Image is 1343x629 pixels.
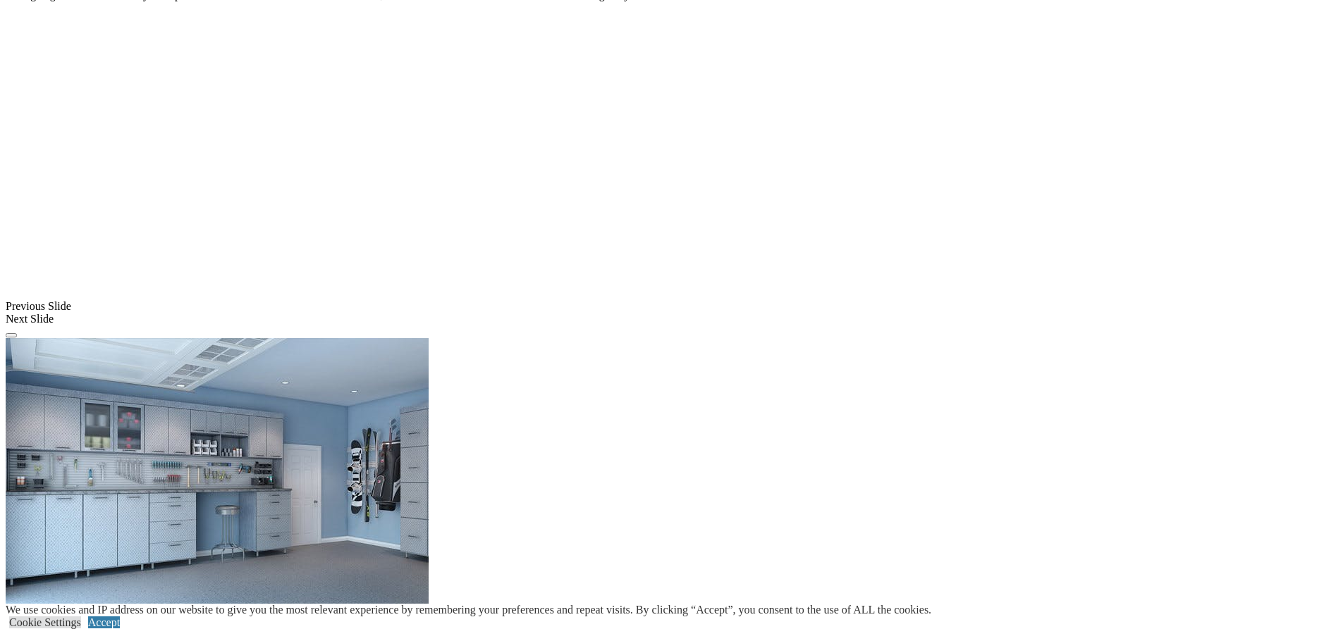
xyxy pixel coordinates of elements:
a: Accept [88,616,120,628]
div: Next Slide [6,313,1337,325]
div: We use cookies and IP address on our website to give you the most relevant experience by remember... [6,604,931,616]
div: Previous Slide [6,300,1337,313]
a: Cookie Settings [9,616,81,628]
button: Click here to pause slide show [6,333,17,337]
img: Banner for mobile view [6,338,429,620]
